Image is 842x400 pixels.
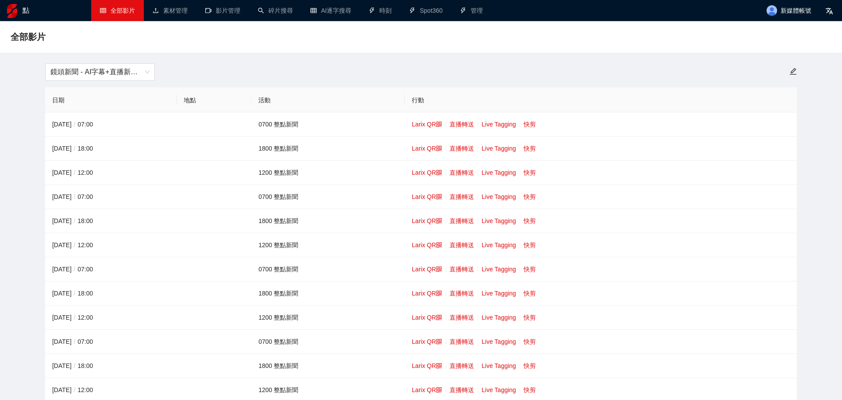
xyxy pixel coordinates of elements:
[412,217,442,224] a: Larix QR
[524,193,536,200] a: 快剪
[45,112,177,137] td: [DATE] 07:00
[71,386,78,393] span: /
[450,314,474,321] a: 直播轉送
[412,193,442,200] a: Larix QR
[412,362,442,369] a: Larix QR
[251,354,405,378] td: 1800 整點新聞
[45,281,177,306] td: [DATE] 18:00
[45,185,177,209] td: [DATE] 07:00
[482,386,516,393] a: Live Tagging
[436,169,442,176] span: qrcode
[251,161,405,185] td: 1200 整點新聞
[412,241,442,249] a: Larix QR
[369,7,392,14] a: 霹靂時刻
[436,121,442,127] span: qrcode
[251,330,405,354] td: 0700 整點新聞
[412,386,442,393] a: Larix QR
[71,145,78,152] span: /
[45,306,177,330] td: [DATE] 12:00
[71,290,78,297] span: /
[789,68,797,75] span: 編輯
[45,209,177,233] td: [DATE] 18:00
[482,121,516,128] a: Live Tagging
[450,121,474,128] a: 直播轉送
[50,64,150,80] span: 鏡頭新聞 - AI字幕+直播新聞（2025-2027）
[482,314,516,321] a: Live Tagging
[524,314,536,321] a: 快剪
[45,257,177,281] td: [DATE] 07:00
[412,266,442,273] a: Larix QR
[450,193,474,200] a: 直播轉送
[524,169,536,176] a: 快剪
[412,169,442,176] a: Larix QR
[71,314,78,321] span: /
[436,194,442,200] span: qrcode
[436,266,442,272] span: qrcode
[450,217,474,224] a: 直播轉送
[482,338,516,345] a: Live Tagging
[524,145,536,152] a: 快剪
[436,290,442,296] span: qrcode
[436,145,442,151] span: qrcode
[436,314,442,321] span: qrcode
[450,290,474,297] a: 直播轉送
[205,7,240,14] a: 攝影機影片管理
[71,241,78,249] span: /
[450,362,474,369] a: 直播轉送
[71,217,78,224] span: /
[450,338,474,345] a: 直播轉送
[436,363,442,369] span: qrcode
[11,32,46,42] font: 全部影片
[412,145,442,152] a: Larix QR
[524,217,536,224] a: 快剪
[251,137,405,161] td: 1800 整點新聞
[436,218,442,224] span: qrcode
[184,97,196,104] font: 地點
[450,266,474,273] a: 直播轉送
[7,4,17,18] img: 標識
[412,290,442,297] a: Larix QR
[524,338,536,345] a: 快剪
[436,242,442,248] span: qrcode
[524,386,536,393] a: 快剪
[482,266,516,273] a: Live Tagging
[436,387,442,393] span: qrcode
[482,169,516,176] a: Live Tagging
[524,266,536,273] a: 快剪
[100,7,106,14] span: 桌子
[22,7,29,14] font: 點
[251,185,405,209] td: 0700 整點新聞
[50,68,198,76] font: 鏡頭新聞 - AI字幕+直播新聞（[DATE]-[DATE]）
[258,97,271,104] font: 活動
[71,266,78,273] span: /
[258,7,293,14] a: 搜尋碎片搜尋
[45,161,177,185] td: [DATE] 12:00
[111,7,135,14] font: 全部影片
[482,145,516,152] a: Live Tagging
[52,97,64,104] font: 日期
[412,338,442,345] a: Larix QR
[409,7,442,14] a: 霹靂Spot360
[482,362,516,369] a: Live Tagging
[153,7,188,14] a: 上傳素材管理
[251,209,405,233] td: 1800 整點新聞
[482,290,516,297] a: Live Tagging
[482,241,516,249] a: Live Tagging
[71,338,78,345] span: /
[45,354,177,378] td: [DATE] 18:00
[482,193,516,200] a: Live Tagging
[251,306,405,330] td: 1200 整點新聞
[71,121,78,128] span: /
[460,7,483,14] a: 霹靂管理
[71,362,78,369] span: /
[767,5,777,16] img: 頭像
[45,233,177,257] td: [DATE] 12:00
[251,233,405,257] td: 1200 整點新聞
[412,121,442,128] a: Larix QR
[450,241,474,249] a: 直播轉送
[412,314,442,321] a: Larix QR
[310,7,351,14] a: 桌子AI逐字搜尋
[524,362,536,369] a: 快剪
[251,112,405,137] td: 0700 整點新聞
[781,7,811,14] font: 新媒體帳號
